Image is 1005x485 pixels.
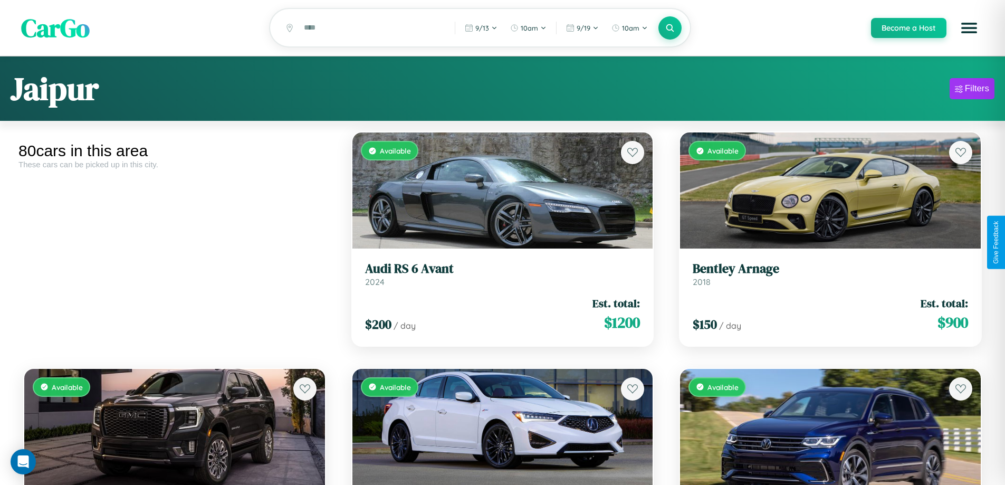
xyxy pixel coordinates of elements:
[365,261,640,277] h3: Audi RS 6 Avant
[365,261,640,287] a: Audi RS 6 Avant2024
[707,383,739,392] span: Available
[693,261,968,287] a: Bentley Arnage2018
[622,24,639,32] span: 10am
[707,146,739,155] span: Available
[561,20,604,36] button: 9/19
[577,24,590,32] span: 9 / 19
[521,24,538,32] span: 10am
[21,11,90,45] span: CarGo
[365,277,385,287] span: 2024
[18,160,331,169] div: These cars can be picked up in this city.
[11,449,36,474] div: Open Intercom Messenger
[604,312,640,333] span: $ 1200
[693,316,717,333] span: $ 150
[394,320,416,331] span: / day
[954,13,984,43] button: Open menu
[475,24,489,32] span: 9 / 13
[52,383,83,392] span: Available
[921,296,968,311] span: Est. total:
[965,83,989,94] div: Filters
[592,296,640,311] span: Est. total:
[11,67,99,110] h1: Jaipur
[380,383,411,392] span: Available
[606,20,653,36] button: 10am
[505,20,552,36] button: 10am
[950,78,994,99] button: Filters
[693,277,711,287] span: 2018
[380,146,411,155] span: Available
[871,18,946,38] button: Become a Host
[937,312,968,333] span: $ 900
[719,320,741,331] span: / day
[693,261,968,277] h3: Bentley Arnage
[18,142,331,160] div: 80 cars in this area
[992,221,1000,264] div: Give Feedback
[460,20,503,36] button: 9/13
[365,316,391,333] span: $ 200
